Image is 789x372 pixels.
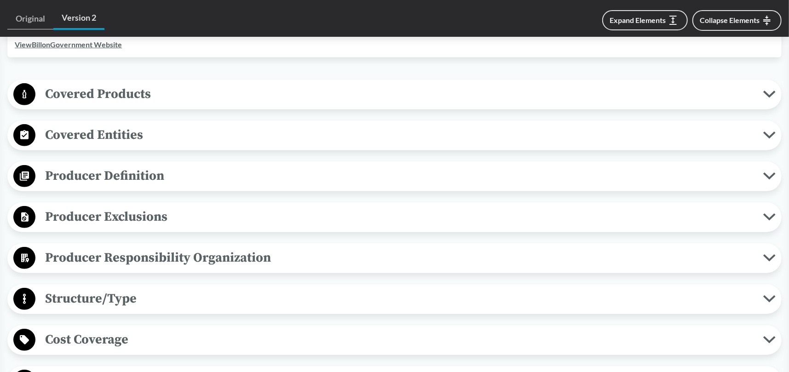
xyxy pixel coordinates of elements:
[11,83,778,106] button: Covered Products
[35,288,763,309] span: Structure/Type
[11,206,778,229] button: Producer Exclusions
[35,125,763,145] span: Covered Entities
[602,10,688,30] button: Expand Elements
[11,287,778,311] button: Structure/Type
[11,165,778,188] button: Producer Definition
[15,40,122,49] a: ViewBillonGovernment Website
[11,328,778,352] button: Cost Coverage
[11,124,778,147] button: Covered Entities
[53,7,104,30] a: Version 2
[35,206,763,227] span: Producer Exclusions
[7,8,53,29] a: Original
[35,166,763,186] span: Producer Definition
[11,246,778,270] button: Producer Responsibility Organization
[35,84,763,104] span: Covered Products
[35,329,763,350] span: Cost Coverage
[35,247,763,268] span: Producer Responsibility Organization
[692,10,782,31] button: Collapse Elements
